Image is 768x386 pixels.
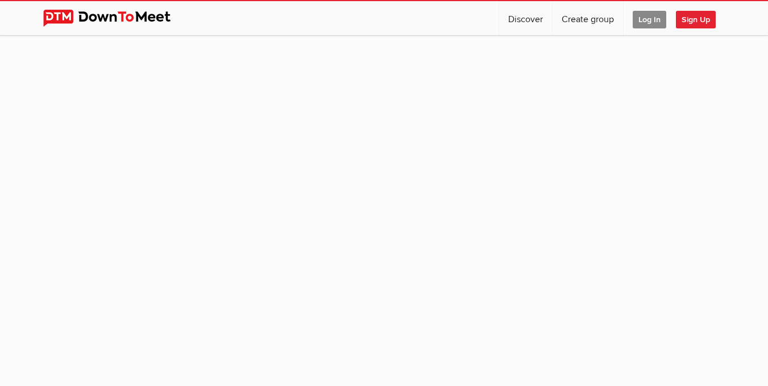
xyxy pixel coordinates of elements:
span: Sign Up [676,11,716,28]
span: Log In [633,11,666,28]
a: Log In [624,1,675,35]
a: Discover [499,1,552,35]
img: DownToMeet [43,10,188,27]
a: Create group [553,1,623,35]
a: Sign Up [676,1,725,35]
